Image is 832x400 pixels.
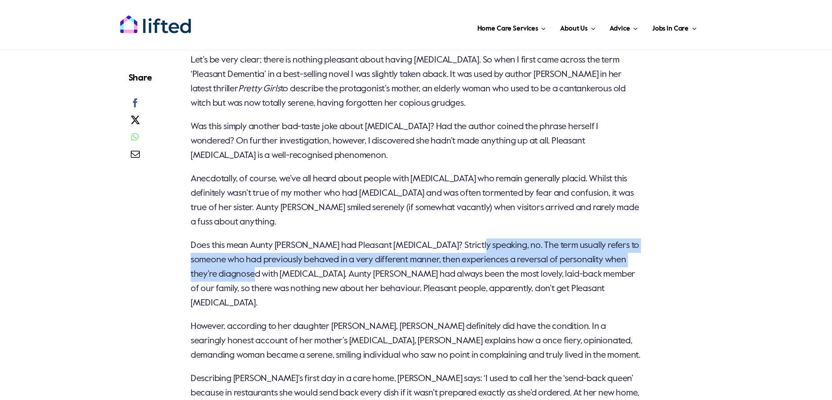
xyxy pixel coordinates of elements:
[129,97,142,114] a: Facebook
[220,13,699,40] nav: Main Menu
[129,148,142,165] a: Email
[652,22,689,36] span: Jobs in Care
[129,131,141,148] a: WhatsApp
[557,13,598,40] a: About Us
[191,172,642,229] p: Anecdotally, of course, we’ve all heard about people with [MEDICAL_DATA] who remain generally pla...
[650,13,699,40] a: Jobs in Care
[191,319,642,363] p: However, according to her daughter [PERSON_NAME], [PERSON_NAME] definitely did have the condition...
[191,120,642,163] p: Was this simply another bad-taste joke about [MEDICAL_DATA]? Had the author coined the phrase her...
[475,13,549,40] a: Home Care Services
[607,13,640,40] a: Advice
[191,238,642,310] p: Does this mean Aunty [PERSON_NAME] had Pleasant [MEDICAL_DATA]? Strictly speaking, no. The term u...
[120,15,191,24] a: lifted-logo
[129,114,142,131] a: X
[238,85,280,94] em: Pretty Girls
[477,22,538,36] span: Home Care Services
[610,22,630,36] span: Advice
[560,22,587,36] span: About Us
[129,72,152,85] h4: Share
[191,53,642,111] p: Let’s be very clear; there is nothing pleasant about having [MEDICAL_DATA]. So when I first came ...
